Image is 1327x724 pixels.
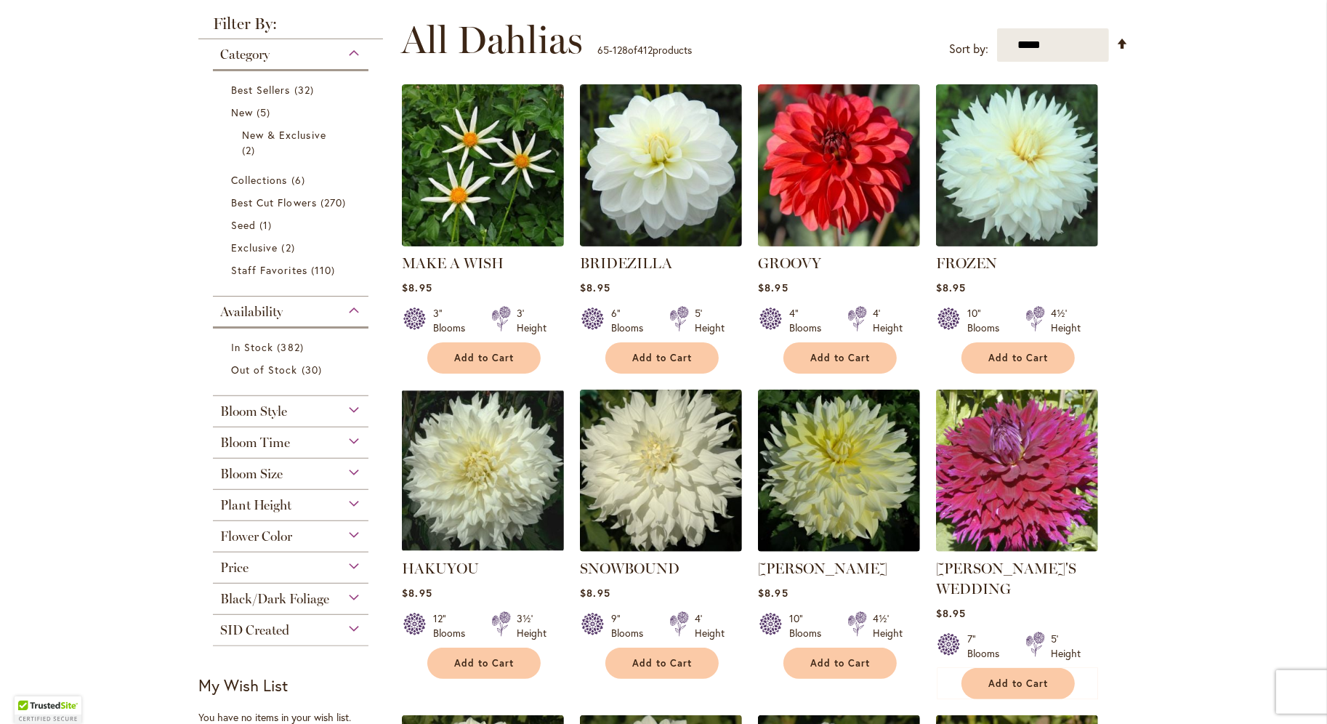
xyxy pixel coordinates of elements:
span: Collections [231,173,288,187]
span: Add to Cart [810,657,870,669]
span: 2 [242,142,259,158]
span: New [231,105,253,119]
a: BRIDEZILLA [580,236,742,249]
a: BRIDEZILLA [580,254,672,272]
div: 3½' Height [517,611,546,640]
span: Out of Stock [231,363,298,377]
p: - of products [597,39,692,62]
span: Staff Favorites [231,263,307,277]
span: $8.95 [936,606,966,620]
span: 32 [294,82,318,97]
span: 65 [597,43,609,57]
img: Jennifer's Wedding [936,390,1098,552]
span: Flower Color [220,528,292,544]
div: 10" Blooms [967,306,1008,335]
span: $8.95 [402,281,432,294]
span: Exclusive [231,241,278,254]
span: 270 [320,195,350,210]
div: 4½' Height [873,611,903,640]
img: GROOVY [758,84,920,246]
a: SNOWBOUND [580,560,679,577]
a: In Stock 382 [231,339,354,355]
img: Frozen [936,84,1098,246]
span: New & Exclusive [242,128,326,142]
img: BRIDEZILLA [580,84,742,246]
a: [PERSON_NAME]'S WEDDING [936,560,1076,598]
button: Add to Cart [961,668,1075,699]
span: 412 [637,43,653,57]
a: Frozen [936,236,1098,249]
span: $8.95 [402,586,432,600]
span: $8.95 [580,281,610,294]
img: Hakuyou [402,390,564,552]
a: MAKE A WISH [402,254,504,272]
div: 3" Blooms [433,306,474,335]
a: Snowbound [580,541,742,555]
button: Add to Cart [783,648,897,679]
button: Add to Cart [427,342,541,374]
span: Add to Cart [454,657,514,669]
div: 7" Blooms [967,632,1008,661]
strong: Filter By: [198,16,383,39]
a: Best Sellers [231,82,354,97]
button: Add to Cart [427,648,541,679]
span: 1 [259,217,275,233]
span: 6 [291,172,309,188]
strong: My Wish List [198,675,288,696]
a: Exclusive [231,240,354,255]
a: Best Cut Flowers [231,195,354,210]
span: Plant Height [220,497,291,513]
a: Jennifer's Wedding [936,541,1098,555]
span: Bloom Style [220,403,287,419]
span: Black/Dark Foliage [220,591,329,607]
span: Add to Cart [632,352,692,364]
span: Add to Cart [988,677,1048,690]
div: 4½' Height [1051,306,1081,335]
span: 2 [282,240,299,255]
span: Add to Cart [988,352,1048,364]
span: Bloom Time [220,435,290,451]
button: Add to Cart [961,342,1075,374]
span: Availability [220,304,283,320]
span: Add to Cart [810,352,870,364]
a: FROZEN [936,254,997,272]
span: Best Cut Flowers [231,196,317,209]
button: Add to Cart [783,342,897,374]
a: Staff Favorites [231,262,354,278]
span: 30 [302,362,326,377]
div: 4' Height [873,306,903,335]
img: La Luna [758,390,920,552]
div: 10" Blooms [789,611,830,640]
div: 12" Blooms [433,611,474,640]
a: Hakuyou [402,541,564,555]
span: 5 [257,105,274,120]
span: Best Sellers [231,83,291,97]
span: Add to Cart [632,657,692,669]
div: 9" Blooms [611,611,652,640]
span: Add to Cart [454,352,514,364]
a: [PERSON_NAME] [758,560,887,577]
span: In Stock [231,340,273,354]
a: New [231,105,354,120]
div: 4" Blooms [789,306,830,335]
span: $8.95 [936,281,966,294]
a: HAKUYOU [402,560,479,577]
span: All Dahlias [401,18,583,62]
span: 110 [311,262,339,278]
div: 5' Height [695,306,725,335]
span: Bloom Size [220,466,283,482]
a: Out of Stock 30 [231,362,354,377]
span: $8.95 [580,586,610,600]
span: Category [220,47,270,63]
iframe: Launch Accessibility Center [11,672,52,713]
a: Collections [231,172,354,188]
span: 382 [277,339,307,355]
img: Snowbound [580,390,742,552]
span: SID Created [220,622,289,638]
button: Add to Cart [605,342,719,374]
span: $8.95 [758,586,788,600]
a: New &amp; Exclusive [242,127,343,158]
span: Seed [231,218,256,232]
a: La Luna [758,541,920,555]
button: Add to Cart [605,648,719,679]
